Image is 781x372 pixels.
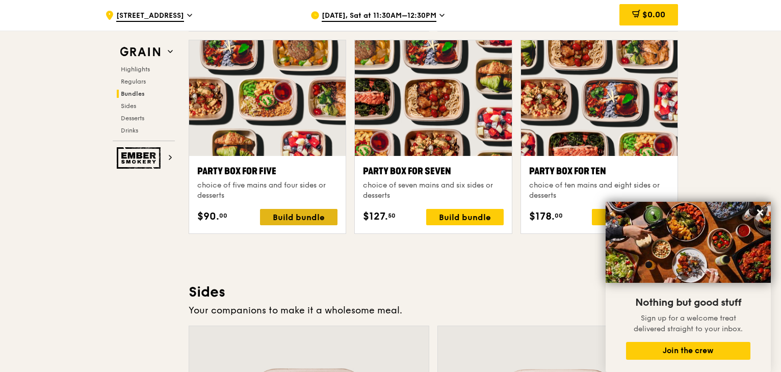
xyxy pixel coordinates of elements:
[322,11,436,22] span: [DATE], Sat at 11:30AM–12:30PM
[642,10,665,19] span: $0.00
[121,66,150,73] span: Highlights
[260,209,337,225] div: Build bundle
[388,211,396,220] span: 50
[121,102,136,110] span: Sides
[626,342,750,360] button: Join the crew
[116,11,184,22] span: [STREET_ADDRESS]
[121,127,138,134] span: Drinks
[197,180,337,201] div: choice of five mains and four sides or desserts
[606,202,771,283] img: DSC07876-Edit02-Large.jpeg
[426,209,504,225] div: Build bundle
[197,164,337,178] div: Party Box for Five
[197,209,219,224] span: $90.
[189,303,678,317] div: Your companions to make it a wholesome meal.
[363,164,503,178] div: Party Box for Seven
[117,147,164,169] img: Ember Smokery web logo
[529,180,669,201] div: choice of ten mains and eight sides or desserts
[635,297,741,309] span: Nothing but good stuff
[363,209,388,224] span: $127.
[121,115,144,122] span: Desserts
[117,43,164,61] img: Grain web logo
[555,211,563,220] span: 00
[121,78,146,85] span: Regulars
[592,209,669,225] div: Build bundle
[752,204,768,221] button: Close
[529,164,669,178] div: Party Box for Ten
[363,180,503,201] div: choice of seven mains and six sides or desserts
[121,90,145,97] span: Bundles
[189,283,678,301] h3: Sides
[529,209,555,224] span: $178.
[219,211,227,220] span: 00
[634,314,743,333] span: Sign up for a welcome treat delivered straight to your inbox.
